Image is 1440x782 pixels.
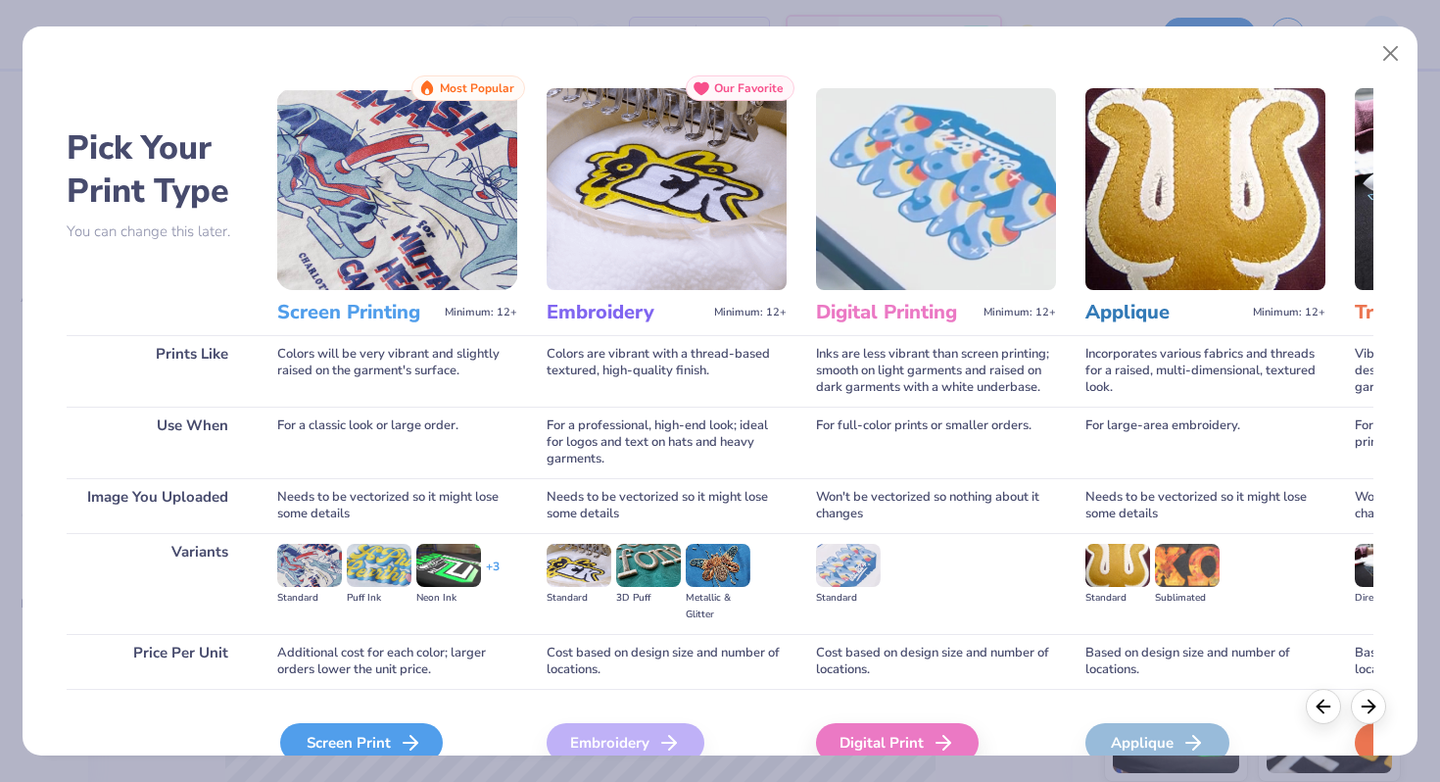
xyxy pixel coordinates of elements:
[67,335,248,407] div: Prints Like
[816,335,1056,407] div: Inks are less vibrant than screen printing; smooth on light garments and raised on dark garments ...
[686,590,750,623] div: Metallic & Glitter
[616,544,681,587] img: 3D Puff
[67,223,248,240] p: You can change this later.
[816,478,1056,533] div: Won't be vectorized so nothing about it changes
[714,306,787,319] span: Minimum: 12+
[416,544,481,587] img: Neon Ink
[547,407,787,478] div: For a professional, high-end look; ideal for logos and text on hats and heavy garments.
[277,407,517,478] div: For a classic look or large order.
[67,407,248,478] div: Use When
[1085,590,1150,607] div: Standard
[547,335,787,407] div: Colors are vibrant with a thread-based textured, high-quality finish.
[486,559,500,592] div: + 3
[547,300,706,325] h3: Embroidery
[277,335,517,407] div: Colors will be very vibrant and slightly raised on the garment's surface.
[277,634,517,689] div: Additional cost for each color; larger orders lower the unit price.
[816,88,1056,290] img: Digital Printing
[67,478,248,533] div: Image You Uploaded
[816,723,979,762] div: Digital Print
[67,126,248,213] h2: Pick Your Print Type
[547,478,787,533] div: Needs to be vectorized so it might lose some details
[1155,544,1220,587] img: Sublimated
[1155,590,1220,607] div: Sublimated
[277,590,342,607] div: Standard
[547,723,704,762] div: Embroidery
[816,544,881,587] img: Standard
[440,81,514,95] span: Most Popular
[714,81,784,95] span: Our Favorite
[816,407,1056,478] div: For full-color prints or smaller orders.
[280,723,443,762] div: Screen Print
[1085,634,1325,689] div: Based on design size and number of locations.
[1085,335,1325,407] div: Incorporates various fabrics and threads for a raised, multi-dimensional, textured look.
[445,306,517,319] span: Minimum: 12+
[686,544,750,587] img: Metallic & Glitter
[1355,590,1419,607] div: Direct-to-film
[277,88,517,290] img: Screen Printing
[277,300,437,325] h3: Screen Printing
[547,544,611,587] img: Standard
[1085,544,1150,587] img: Standard
[416,590,481,607] div: Neon Ink
[984,306,1056,319] span: Minimum: 12+
[1085,723,1229,762] div: Applique
[1085,88,1325,290] img: Applique
[1253,306,1325,319] span: Minimum: 12+
[347,544,411,587] img: Puff Ink
[616,590,681,607] div: 3D Puff
[547,634,787,689] div: Cost based on design size and number of locations.
[277,478,517,533] div: Needs to be vectorized so it might lose some details
[547,88,787,290] img: Embroidery
[816,590,881,607] div: Standard
[816,300,976,325] h3: Digital Printing
[1372,35,1410,73] button: Close
[1355,544,1419,587] img: Direct-to-film
[1085,407,1325,478] div: For large-area embroidery.
[1085,478,1325,533] div: Needs to be vectorized so it might lose some details
[347,590,411,607] div: Puff Ink
[277,544,342,587] img: Standard
[67,533,248,634] div: Variants
[816,634,1056,689] div: Cost based on design size and number of locations.
[1085,300,1245,325] h3: Applique
[547,590,611,607] div: Standard
[67,634,248,689] div: Price Per Unit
